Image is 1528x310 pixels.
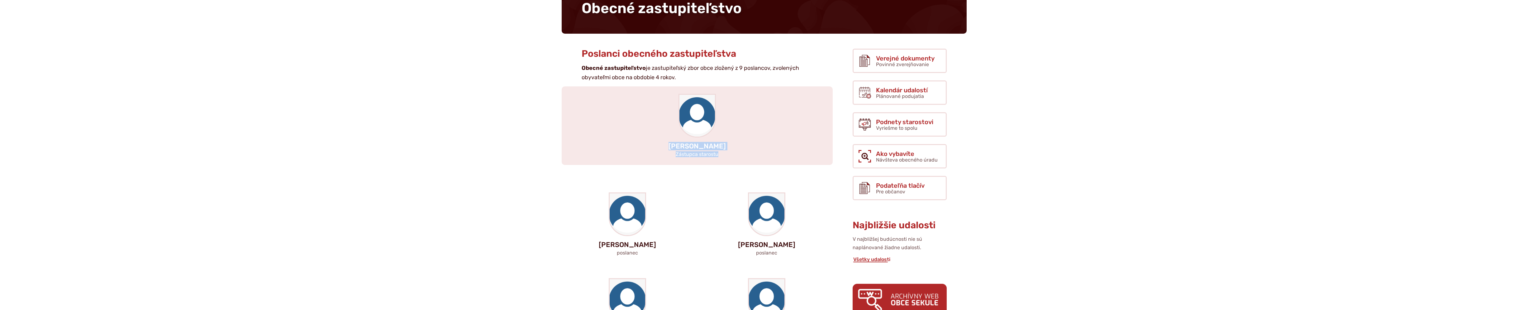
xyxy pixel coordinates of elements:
[876,182,925,189] span: Podateľňa tlačív
[876,125,917,131] span: Vyriešme to spolu
[876,119,933,125] span: Podnety starostovi
[572,250,683,256] p: poslanec
[572,143,823,150] p: [PERSON_NAME]
[853,49,947,73] a: Verejné dokumenty Povinné zverejňovanie
[679,95,715,137] img: 146-1468479_my-profile-icon-blank-profile-picture-circle-hd
[582,65,646,71] strong: Obecné zastupiteľstvo
[876,61,929,67] span: Povinné zverejňovanie
[711,241,823,249] p: [PERSON_NAME]
[853,176,947,200] a: Podateľňa tlačív Pre občanov
[582,48,736,59] span: Poslanci obecného zastupiteľstva
[610,193,645,235] img: 146-1468479_my-profile-icon-blank-profile-picture-circle-hd
[572,151,823,157] p: Zástupca starostu
[876,150,938,157] span: Ako vybavíte
[853,256,891,262] a: Všetky udalosti
[876,157,938,163] span: Návšteva obecného úradu
[853,80,947,105] a: Kalendár udalostí Plánované podujatia
[853,112,947,137] a: Podnety starostovi Vyriešme to spolu
[582,64,803,82] p: je zastupiteľský zbor obce zložený z 9 poslancov, zvolených obyvateľmi obce na obdobie 4 rokov.
[876,87,928,94] span: Kalendár udalostí
[749,193,784,235] img: 146-1468479_my-profile-icon-blank-profile-picture-circle-hd
[876,55,935,62] span: Verejné dokumenty
[876,93,924,99] span: Plánované podujatia
[853,220,947,230] h3: Najbližšie udalosti
[572,241,683,249] p: [PERSON_NAME]
[853,235,947,252] p: V najbližšej budúcnosti nie sú naplánované žiadne udalosti.
[876,189,905,195] span: Pre občanov
[853,144,947,168] a: Ako vybavíte Návšteva obecného úradu
[711,250,823,256] p: poslanec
